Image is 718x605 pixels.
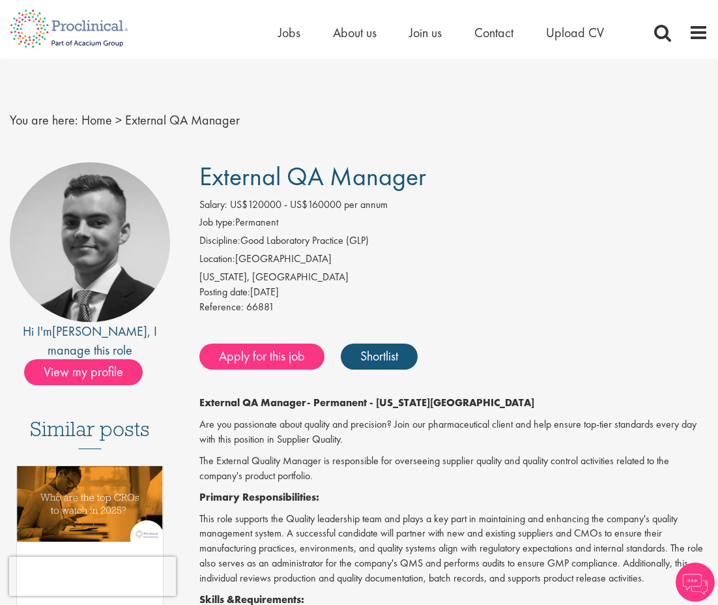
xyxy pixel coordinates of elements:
[199,215,709,233] li: Permanent
[9,557,176,596] iframe: reCAPTCHA
[333,24,377,41] a: About us
[278,24,300,41] a: Jobs
[10,111,78,128] span: You are here:
[341,344,418,370] a: Shortlist
[199,233,240,248] label: Discipline:
[546,24,604,41] a: Upload CV
[409,24,442,41] a: Join us
[199,215,235,230] label: Job type:
[30,418,150,449] h3: Similar posts
[17,466,163,582] a: Link to a post
[199,454,709,484] p: The External Quality Manager is responsible for overseeing supplier quality and quality control a...
[125,111,240,128] span: External QA Manager
[24,359,143,385] span: View my profile
[230,198,388,211] span: US$120000 - US$160000 per annum
[17,466,163,542] img: Top 10 CROs 2025 | Proclinical
[199,344,324,370] a: Apply for this job
[199,512,709,586] p: This role supports the Quality leadership team and plays a key part in maintaining and enhancing ...
[307,396,534,409] strong: - Permanent - [US_STATE][GEOGRAPHIC_DATA]
[199,252,709,270] li: [GEOGRAPHIC_DATA]
[199,417,709,447] p: Are you passionate about quality and precision? Join our pharmaceutical client and help ensure to...
[199,160,426,193] span: External QA Manager
[199,490,319,504] strong: Primary Responsibilities:
[199,198,227,213] label: Salary:
[52,323,147,340] a: [PERSON_NAME]
[10,322,170,359] div: Hi I'm , I manage this role
[199,252,235,267] label: Location:
[199,285,250,299] span: Posting date:
[246,300,274,314] span: 66881
[474,24,513,41] a: Contact
[199,233,709,252] li: Good Laboratory Practice (GLP)
[24,362,156,379] a: View my profile
[199,270,709,285] div: [US_STATE], [GEOGRAPHIC_DATA]
[199,396,307,409] strong: External QA Manager
[676,563,715,602] img: Chatbot
[115,111,122,128] span: >
[199,285,709,300] div: [DATE]
[81,111,112,128] a: breadcrumb link
[199,300,244,315] label: Reference:
[10,162,170,323] img: imeage of recruiter Alex Bill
